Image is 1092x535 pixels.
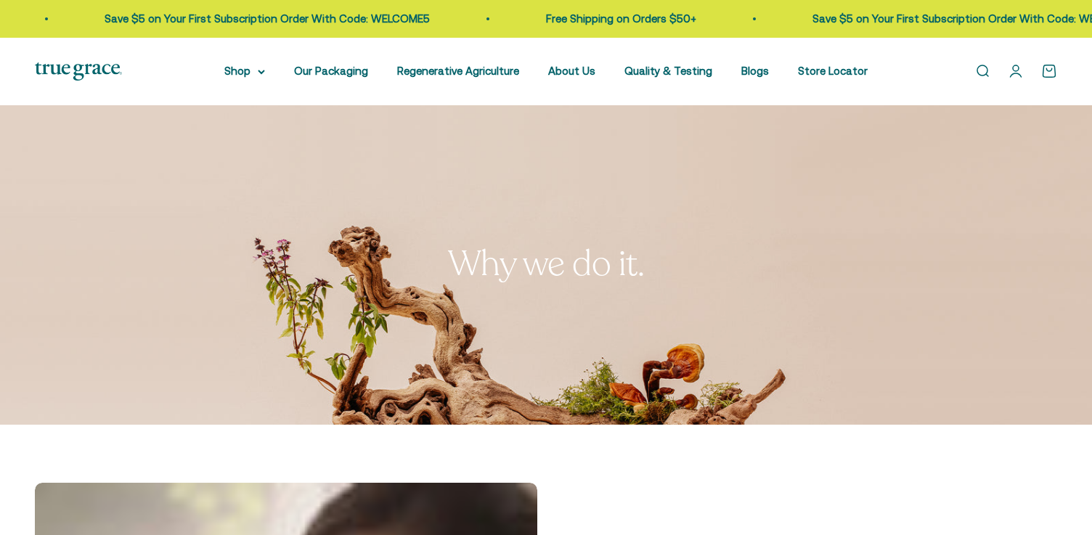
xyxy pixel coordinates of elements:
a: Our Packaging [294,65,368,77]
p: Save $5 on Your First Subscription Order With Code: WELCOME5 [105,10,430,28]
a: Free Shipping on Orders $50+ [546,12,696,25]
a: Store Locator [798,65,868,77]
a: Regenerative Agriculture [397,65,519,77]
summary: Shop [224,62,265,80]
a: Blogs [741,65,769,77]
split-lines: Why we do it. [448,240,645,287]
a: Quality & Testing [624,65,712,77]
a: About Us [548,65,595,77]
